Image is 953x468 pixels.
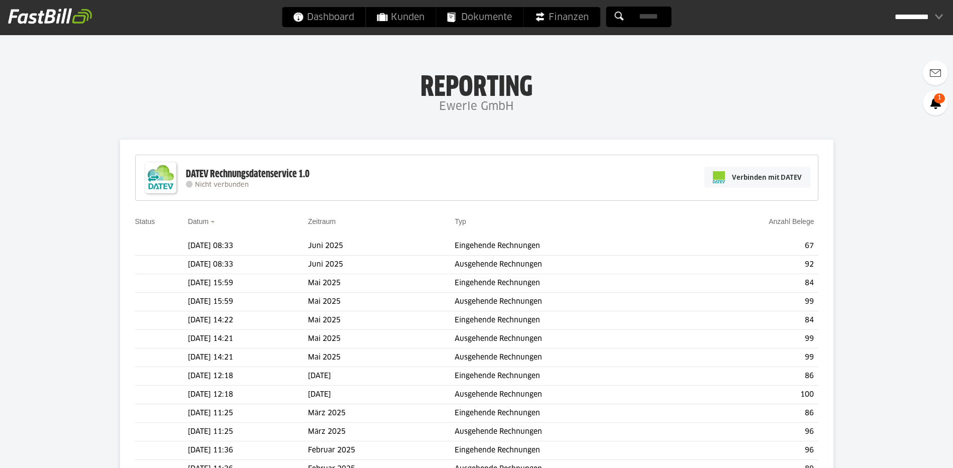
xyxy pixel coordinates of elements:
[135,217,155,225] a: Status
[732,172,802,182] span: Verbinden mit DATEV
[447,7,512,27] span: Dokumente
[188,348,308,367] td: [DATE] 14:21
[141,158,181,198] img: DATEV-Datenservice Logo
[455,348,687,367] td: Ausgehende Rechnungen
[455,441,687,460] td: Eingehende Rechnungen
[308,348,455,367] td: Mai 2025
[188,293,308,311] td: [DATE] 15:59
[377,7,425,27] span: Kunden
[687,423,818,441] td: 96
[308,256,455,274] td: Juni 2025
[455,330,687,348] td: Ausgehende Rechnungen
[100,71,853,97] h1: Reporting
[687,256,818,274] td: 92
[195,182,249,188] span: Nicht verbunden
[455,404,687,423] td: Eingehende Rechnungen
[308,237,455,256] td: Juni 2025
[455,311,687,330] td: Eingehende Rechnungen
[188,386,308,404] td: [DATE] 12:18
[455,237,687,256] td: Eingehende Rechnungen
[455,217,466,225] a: Typ
[186,168,309,181] div: DATEV Rechnungsdatenservice 1.0
[687,386,818,404] td: 100
[308,274,455,293] td: Mai 2025
[687,293,818,311] td: 99
[455,423,687,441] td: Ausgehende Rechnungen
[687,311,818,330] td: 84
[188,423,308,441] td: [DATE] 11:25
[687,441,818,460] td: 96
[769,217,814,225] a: Anzahl Belege
[188,274,308,293] td: [DATE] 15:59
[308,423,455,441] td: März 2025
[535,7,589,27] span: Finanzen
[523,7,600,27] a: Finanzen
[188,404,308,423] td: [DATE] 11:25
[8,8,92,24] img: fastbill_logo_white.png
[188,311,308,330] td: [DATE] 14:22
[308,386,455,404] td: [DATE]
[210,221,217,223] img: sort_desc.gif
[308,311,455,330] td: Mai 2025
[308,367,455,386] td: [DATE]
[188,237,308,256] td: [DATE] 08:33
[455,274,687,293] td: Eingehende Rechnungen
[687,348,818,367] td: 99
[308,330,455,348] td: Mai 2025
[293,7,354,27] span: Dashboard
[308,293,455,311] td: Mai 2025
[308,441,455,460] td: Februar 2025
[366,7,436,27] a: Kunden
[188,330,308,348] td: [DATE] 14:21
[308,404,455,423] td: März 2025
[713,171,725,183] img: pi-datev-logo-farbig-24.svg
[687,367,818,386] td: 86
[876,438,943,463] iframe: Öffnet ein Widget, in dem Sie weitere Informationen finden
[455,367,687,386] td: Eingehende Rechnungen
[455,293,687,311] td: Ausgehende Rechnungen
[687,330,818,348] td: 99
[687,404,818,423] td: 86
[188,256,308,274] td: [DATE] 08:33
[934,93,945,103] span: 1
[308,217,336,225] a: Zeitraum
[188,217,208,225] a: Datum
[188,367,308,386] td: [DATE] 12:18
[687,237,818,256] td: 67
[436,7,523,27] a: Dokumente
[455,256,687,274] td: Ausgehende Rechnungen
[188,441,308,460] td: [DATE] 11:36
[282,7,365,27] a: Dashboard
[704,167,810,188] a: Verbinden mit DATEV
[923,90,948,115] a: 1
[687,274,818,293] td: 84
[455,386,687,404] td: Ausgehende Rechnungen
